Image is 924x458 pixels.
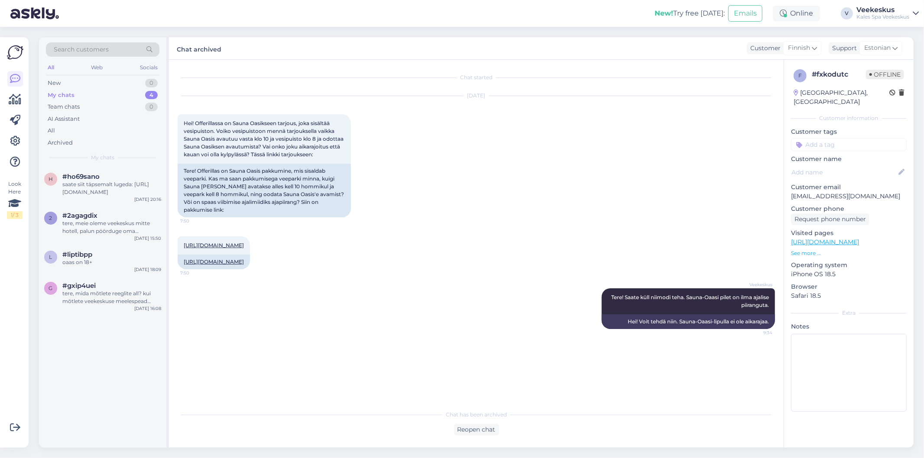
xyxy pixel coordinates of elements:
[791,238,859,246] a: [URL][DOMAIN_NAME]
[184,258,244,265] a: [URL][DOMAIN_NAME]
[446,411,507,419] span: Chat has been archived
[791,249,907,257] p: See more ...
[48,103,80,111] div: Team chats
[62,251,92,258] span: #liptibpp
[178,92,775,100] div: [DATE]
[62,173,100,181] span: #ho69sano
[856,13,909,20] div: Kales Spa Veekeskus
[791,282,907,291] p: Browser
[177,42,221,54] label: Chat archived
[791,192,907,201] p: [EMAIL_ADDRESS][DOMAIN_NAME]
[134,196,161,203] div: [DATE] 20:16
[791,261,907,270] p: Operating system
[791,309,907,317] div: Extra
[145,103,158,111] div: 0
[49,215,52,221] span: 2
[134,305,161,312] div: [DATE] 16:08
[178,74,775,81] div: Chat started
[791,204,907,213] p: Customer phone
[602,314,775,329] div: Hei! Voit tehdä niin. Sauna-Oaasi-lipulla ei ole aikarajaa.
[48,126,55,135] div: All
[791,138,907,151] input: Add a tag
[747,44,781,53] div: Customer
[48,139,73,147] div: Archived
[180,270,213,276] span: 7:50
[794,88,889,106] div: [GEOGRAPHIC_DATA], [GEOGRAPHIC_DATA]
[184,242,244,248] a: [URL][DOMAIN_NAME]
[134,235,161,242] div: [DATE] 15:50
[791,155,907,164] p: Customer name
[829,44,857,53] div: Support
[740,281,772,288] span: Veekeskus
[46,62,56,73] div: All
[791,229,907,238] p: Visited pages
[62,219,161,235] div: tere, meie oleme veekeskus mitte hotell, palun pöörduge oma küsimusega hotelli poole
[7,211,23,219] div: 1 / 3
[62,181,161,196] div: saate siit täpsemalt lugeda: [URL][DOMAIN_NAME]
[798,72,802,79] span: f
[138,62,159,73] div: Socials
[856,6,909,13] div: Veekeskus
[91,154,114,161] span: My chats
[655,8,725,19] div: Try free [DATE]:
[49,285,53,291] span: g
[48,79,61,87] div: New
[62,282,96,290] span: #gxip4uei
[49,176,53,182] span: h
[841,7,853,19] div: V
[454,424,499,435] div: Reopen chat
[866,70,904,79] span: Offline
[856,6,919,20] a: VeekeskusKales Spa Veekeskus
[178,164,351,217] div: Tere! Offerillas on Sauna Oasis pakkumine, mis sisaldab veeparki. Kas ma saan pakkumisega veepark...
[145,91,158,100] div: 4
[48,91,75,100] div: My chats
[180,218,213,224] span: 7:50
[791,183,907,192] p: Customer email
[54,45,109,54] span: Search customers
[184,120,345,158] span: Hei! Offerillassa on Sauna Oasikseen tarjous, joka sisältää vesipuiston. Voiko vesipuistoon mennä...
[791,127,907,136] p: Customer tags
[791,291,907,300] p: Safari 18.5
[812,69,866,80] div: # fxkodutc
[145,79,158,87] div: 0
[740,329,772,336] span: 9:34
[788,43,810,53] span: Finnish
[791,168,897,177] input: Add name
[7,44,23,61] img: Askly Logo
[90,62,105,73] div: Web
[49,254,52,260] span: l
[655,9,673,17] b: New!
[728,5,762,22] button: Emails
[611,294,770,308] span: Tere! Saate küll niimodi teha. Sauna-Oaasi pilet on ilma ajalise piiranguta.
[791,270,907,279] p: iPhone OS 18.5
[791,322,907,331] p: Notes
[134,266,161,273] div: [DATE] 18:09
[62,258,161,266] div: oaas on 18+
[864,43,891,53] span: Estonian
[791,114,907,122] div: Customer information
[48,115,80,123] div: AI Assistant
[7,180,23,219] div: Look Here
[773,6,820,21] div: Online
[62,212,97,219] span: #2agagdix
[62,290,161,305] div: tere, mida mõtlete reeglite all? kui mõtlete veekeskuse meelespead külalistele siis see on leitav...
[791,213,869,225] div: Request phone number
